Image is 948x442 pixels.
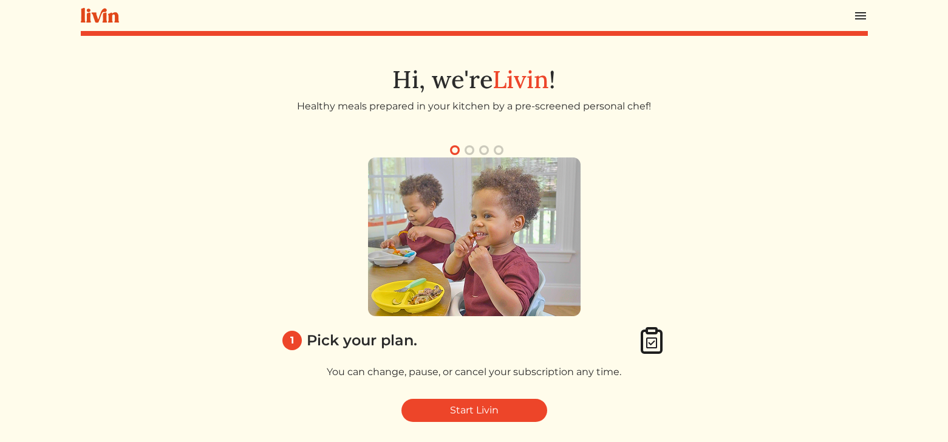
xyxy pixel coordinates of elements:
[81,65,868,94] h1: Hi, we're !
[278,99,671,114] p: Healthy meals prepared in your kitchen by a pre-screened personal chef!
[637,326,666,355] img: clipboard_check-4e1afea9aecc1d71a83bd71232cd3fbb8e4b41c90a1eb376bae1e516b9241f3c.svg
[368,157,581,316] img: 1_pick_plan-58eb60cc534f7a7539062c92543540e51162102f37796608976bb4e513d204c1.png
[401,399,547,422] a: Start Livin
[278,365,671,379] p: You can change, pause, or cancel your subscription any time.
[853,9,868,23] img: menu_hamburger-cb6d353cf0ecd9f46ceae1c99ecbeb4a00e71ca567a856bd81f57e9d8c17bb26.svg
[282,331,302,350] div: 1
[81,8,119,23] img: livin-logo-a0d97d1a881af30f6274990eb6222085a2533c92bbd1e4f22c21b4f0d0e3210c.svg
[307,330,417,351] div: Pick your plan.
[493,64,549,95] span: Livin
